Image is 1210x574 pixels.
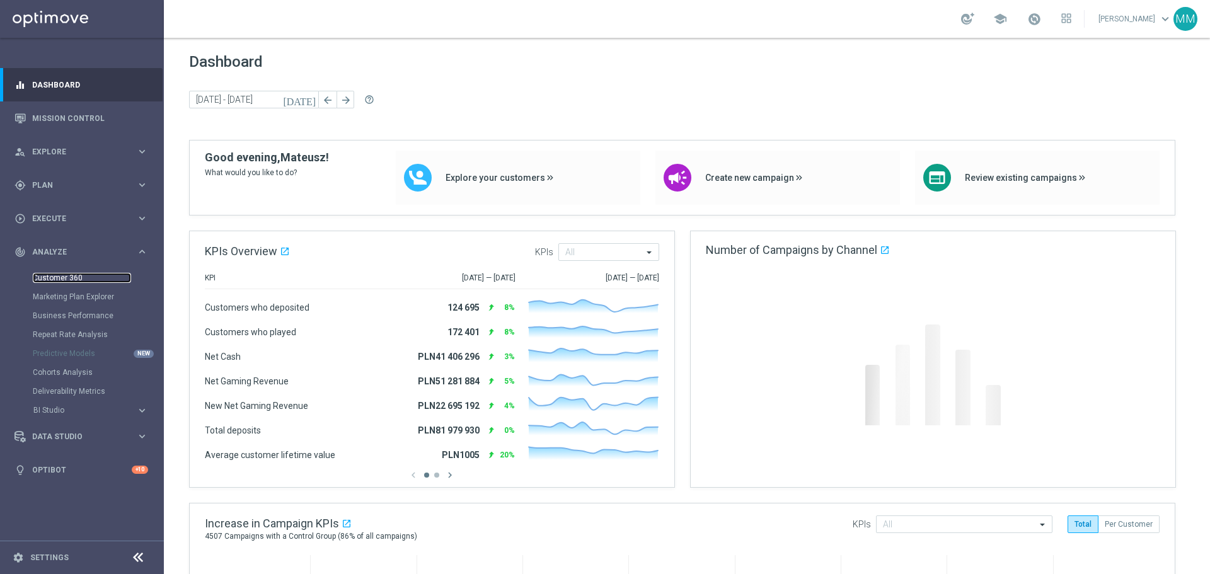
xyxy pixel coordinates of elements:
[32,181,136,189] span: Plan
[136,146,148,158] i: keyboard_arrow_right
[14,180,26,191] i: gps_fixed
[32,101,148,135] a: Mission Control
[32,68,148,101] a: Dashboard
[32,215,136,222] span: Execute
[14,113,149,123] button: Mission Control
[14,80,149,90] button: equalizer Dashboard
[33,401,163,420] div: BI Studio
[33,405,149,415] button: BI Studio keyboard_arrow_right
[14,146,136,158] div: Explore
[33,406,124,414] span: BI Studio
[33,386,131,396] a: Deliverability Metrics
[32,453,132,486] a: Optibot
[1173,7,1197,31] div: MM
[14,465,149,475] button: lightbulb Optibot +10
[14,213,26,224] i: play_circle_outline
[136,246,148,258] i: keyboard_arrow_right
[30,554,69,561] a: Settings
[14,246,26,258] i: track_changes
[13,552,24,563] i: settings
[14,101,148,135] div: Mission Control
[1158,12,1172,26] span: keyboard_arrow_down
[14,432,149,442] button: Data Studio keyboard_arrow_right
[14,453,148,486] div: Optibot
[14,180,149,190] button: gps_fixed Plan keyboard_arrow_right
[132,466,148,474] div: +10
[33,367,131,377] a: Cohorts Analysis
[33,406,136,414] div: BI Studio
[33,382,163,401] div: Deliverability Metrics
[33,273,131,283] a: Customer 360
[136,405,148,416] i: keyboard_arrow_right
[14,214,149,224] button: play_circle_outline Execute keyboard_arrow_right
[33,268,163,287] div: Customer 360
[32,433,136,440] span: Data Studio
[14,180,136,191] div: Plan
[33,325,163,344] div: Repeat Rate Analysis
[32,248,136,256] span: Analyze
[14,147,149,157] button: person_search Explore keyboard_arrow_right
[33,344,163,363] div: Predictive Models
[14,464,26,476] i: lightbulb
[33,306,163,325] div: Business Performance
[1097,9,1173,28] a: [PERSON_NAME]keyboard_arrow_down
[136,430,148,442] i: keyboard_arrow_right
[14,247,149,257] button: track_changes Analyze keyboard_arrow_right
[33,292,131,302] a: Marketing Plan Explorer
[14,431,136,442] div: Data Studio
[14,213,136,224] div: Execute
[136,179,148,191] i: keyboard_arrow_right
[14,246,136,258] div: Analyze
[14,68,148,101] div: Dashboard
[32,148,136,156] span: Explore
[33,363,163,382] div: Cohorts Analysis
[993,12,1007,26] span: school
[33,287,163,306] div: Marketing Plan Explorer
[14,146,26,158] i: person_search
[33,311,131,321] a: Business Performance
[136,212,148,224] i: keyboard_arrow_right
[14,79,26,91] i: equalizer
[134,350,154,358] div: NEW
[33,330,131,340] a: Repeat Rate Analysis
